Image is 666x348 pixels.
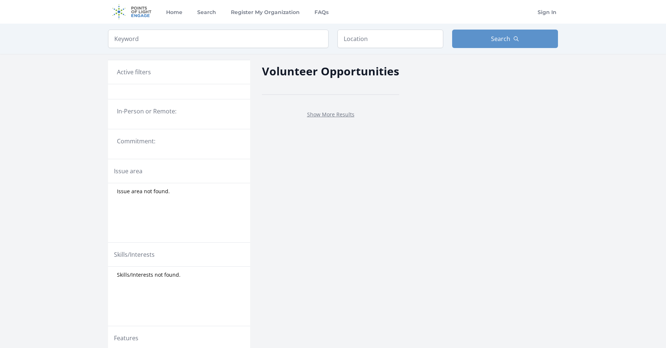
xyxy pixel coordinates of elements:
input: Keyword [108,30,329,48]
span: Issue area not found. [117,188,170,195]
legend: In-Person or Remote: [117,107,241,116]
legend: Issue area [114,167,142,175]
input: Location [337,30,443,48]
legend: Commitment: [117,137,241,146]
legend: Features [114,334,138,342]
h2: Volunteer Opportunities [262,63,399,79]
span: Search [491,34,510,43]
a: Show More Results [307,111,354,118]
span: Skills/Interests not found. [117,271,181,279]
legend: Skills/Interests [114,250,155,259]
button: Search [452,30,558,48]
h3: Active filters [117,68,151,76]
